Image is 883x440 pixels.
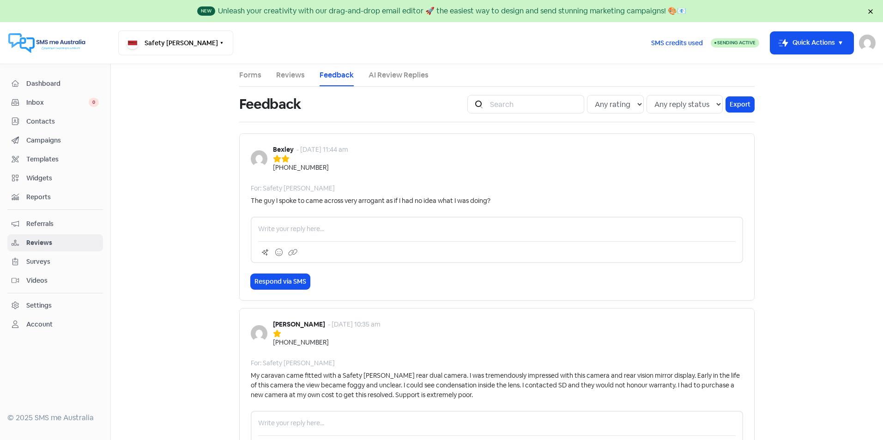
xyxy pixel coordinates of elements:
[7,297,103,314] a: Settings
[239,89,301,119] h1: Feedback
[7,412,103,423] div: © 2025 SMS me Australia
[273,145,294,154] b: Bexley
[218,6,686,17] div: Unleash your creativity with our drag-and-drop email editor 🚀 the easiest way to design and send ...
[276,70,305,81] a: Reviews
[711,37,759,48] a: Sending Active
[26,192,99,202] span: Reports
[251,196,490,206] div: The guy I spoke to came across very arrogant as if I had no idea what I was doing?
[320,70,354,81] a: Feedback
[643,37,711,47] a: SMS credits used
[251,358,335,368] div: For: Safety [PERSON_NAME]
[273,338,329,347] div: [PHONE_NUMBER]
[770,32,853,54] button: Quick Actions
[7,253,103,270] a: Surveys
[7,75,103,92] a: Dashboard
[26,79,99,89] span: Dashboard
[717,40,756,46] span: Sending Active
[26,219,99,229] span: Referrals
[7,234,103,251] a: Reviews
[251,184,335,193] div: For: Safety [PERSON_NAME]
[26,155,99,164] span: Templates
[273,163,329,172] div: [PHONE_NUMBER]
[26,320,53,329] div: Account
[26,98,89,107] span: Inbox
[26,173,99,183] span: Widgets
[7,189,103,206] a: Reports
[26,257,99,267] span: Surveys
[89,98,99,107] span: 0
[328,320,381,329] div: - [DATE] 10:35 am
[859,35,876,51] img: User
[369,70,429,81] a: AI Review Replies
[251,371,743,400] div: My caravan came fitted with a Safety [PERSON_NAME] rear dual camera. I was tremendously impressed...
[251,150,267,167] img: Image
[651,38,703,48] span: SMS credits used
[26,117,99,126] span: Contacts
[7,94,103,111] a: Inbox 0
[26,301,52,310] div: Settings
[26,238,99,248] span: Reviews
[118,30,233,55] button: Safety [PERSON_NAME]
[26,276,99,285] span: Videos
[273,320,325,328] b: [PERSON_NAME]
[7,316,103,333] a: Account
[239,70,261,81] a: Forms
[7,170,103,187] a: Widgets
[26,136,99,145] span: Campaigns
[251,325,267,342] img: Image
[7,272,103,289] a: Videos
[7,132,103,149] a: Campaigns
[296,145,348,155] div: - [DATE] 11:44 am
[7,215,103,232] a: Referrals
[7,113,103,130] a: Contacts
[197,6,215,16] span: New
[7,151,103,168] a: Templates
[484,95,584,113] input: Search
[251,274,310,289] button: Respond via SMS
[726,96,755,113] a: Export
